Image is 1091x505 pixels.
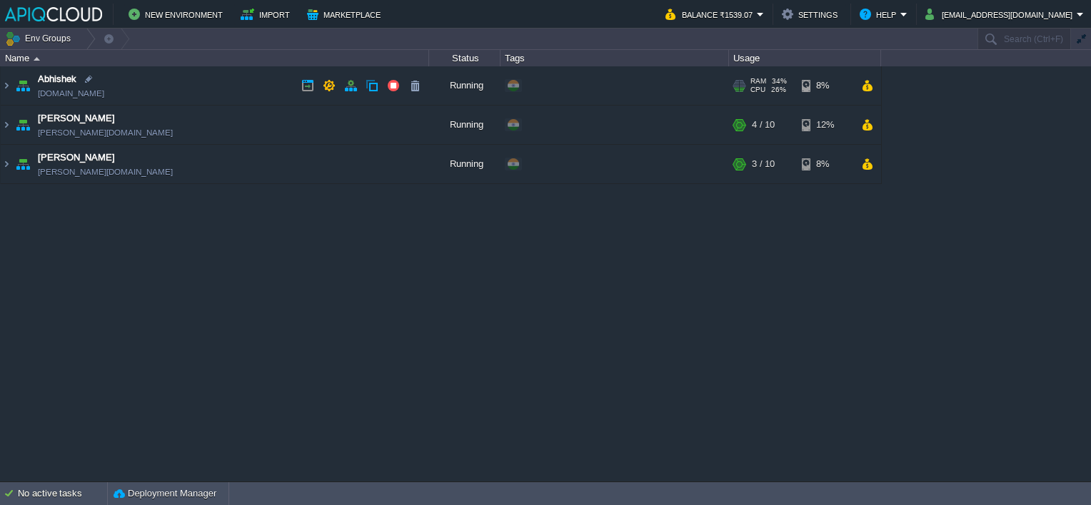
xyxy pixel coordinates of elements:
[802,145,848,183] div: 8%
[925,6,1077,23] button: [EMAIL_ADDRESS][DOMAIN_NAME]
[772,77,787,86] span: 34%
[665,6,757,23] button: Balance ₹1539.07
[752,106,775,144] div: 4 / 10
[129,6,227,23] button: New Environment
[38,126,173,140] a: [PERSON_NAME][DOMAIN_NAME]
[429,145,501,183] div: Running
[38,151,115,165] a: [PERSON_NAME]
[771,86,786,94] span: 26%
[750,86,765,94] span: CPU
[38,165,173,179] a: [PERSON_NAME][DOMAIN_NAME]
[241,6,294,23] button: Import
[38,86,104,101] a: [DOMAIN_NAME]
[307,6,385,23] button: Marketplace
[750,77,766,86] span: RAM
[1,66,12,105] img: AMDAwAAAACH5BAEAAAAALAAAAAABAAEAAAICRAEAOw==
[430,50,500,66] div: Status
[730,50,880,66] div: Usage
[38,72,76,86] a: Abhishek
[18,482,107,505] div: No active tasks
[1,50,428,66] div: Name
[13,106,33,144] img: AMDAwAAAACH5BAEAAAAALAAAAAABAAEAAAICRAEAOw==
[13,66,33,105] img: AMDAwAAAACH5BAEAAAAALAAAAAABAAEAAAICRAEAOw==
[34,57,40,61] img: AMDAwAAAACH5BAEAAAAALAAAAAABAAEAAAICRAEAOw==
[802,66,848,105] div: 8%
[752,145,775,183] div: 3 / 10
[501,50,728,66] div: Tags
[782,6,842,23] button: Settings
[1,145,12,183] img: AMDAwAAAACH5BAEAAAAALAAAAAABAAEAAAICRAEAOw==
[5,29,76,49] button: Env Groups
[429,106,501,144] div: Running
[13,145,33,183] img: AMDAwAAAACH5BAEAAAAALAAAAAABAAEAAAICRAEAOw==
[860,6,900,23] button: Help
[114,486,216,501] button: Deployment Manager
[5,7,102,21] img: APIQCloud
[429,66,501,105] div: Running
[38,111,115,126] a: [PERSON_NAME]
[1,106,12,144] img: AMDAwAAAACH5BAEAAAAALAAAAAABAAEAAAICRAEAOw==
[802,106,848,144] div: 12%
